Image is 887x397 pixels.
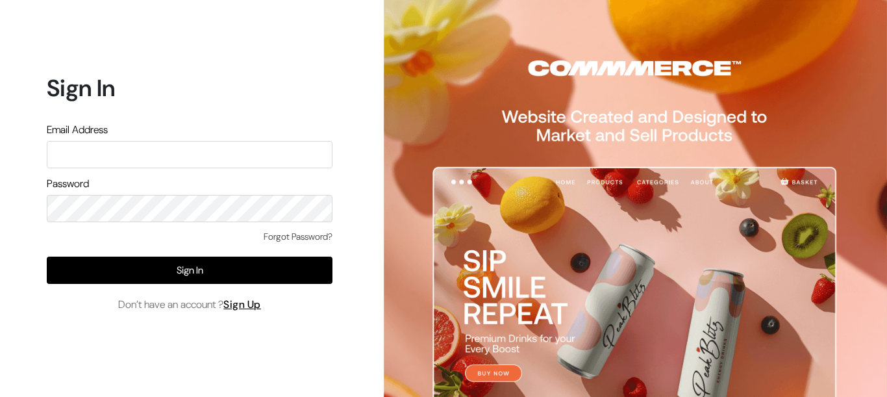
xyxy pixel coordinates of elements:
a: Forgot Password? [264,230,332,244]
span: Don’t have an account ? [118,297,261,313]
label: Password [47,176,89,192]
button: Sign In [47,257,332,284]
a: Sign Up [223,298,261,311]
h1: Sign In [47,74,332,102]
label: Email Address [47,122,108,138]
